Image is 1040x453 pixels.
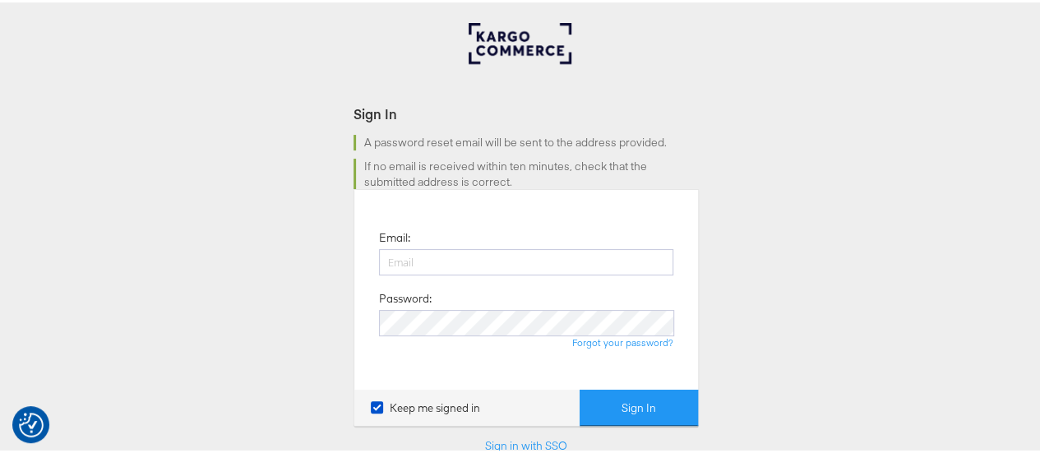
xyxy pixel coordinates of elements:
[379,289,432,304] label: Password:
[354,156,699,187] div: If no email is received within ten minutes, check that the submitted address is correct.
[485,436,567,451] a: Sign in with SSO
[354,102,699,121] div: Sign In
[19,410,44,435] button: Consent Preferences
[371,398,480,414] label: Keep me signed in
[19,410,44,435] img: Revisit consent button
[379,228,410,243] label: Email:
[354,132,699,148] div: A password reset email will be sent to the address provided.
[379,247,673,273] input: Email
[572,334,673,346] a: Forgot your password?
[580,387,698,424] button: Sign In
